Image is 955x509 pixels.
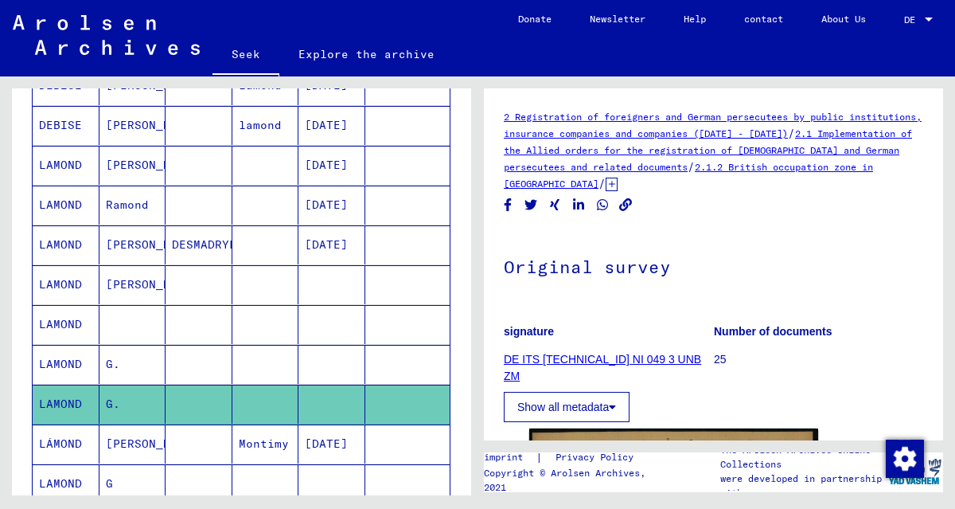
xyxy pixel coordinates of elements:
[500,195,516,215] button: Share on Facebook
[39,357,82,371] font: LAMOND
[305,118,348,132] font: [DATE]
[571,195,587,215] button: Share on LinkedIn
[598,176,606,190] font: /
[504,111,922,139] a: 2 Registration of foreigners and German persecutees by public institutions, insurance companies a...
[106,277,199,292] font: [PERSON_NAME]
[714,325,832,338] font: Number of documents
[504,392,630,422] button: Show all metadata
[484,467,645,493] font: Copyright © Arolsen Archives, 2021
[517,401,609,413] font: Show all metadata
[821,13,866,25] font: About Us
[720,472,882,499] font: were developed in partnership with
[688,159,695,174] font: /
[504,127,912,173] a: 2.1 Implementation of the Allied orders for the registration of [DEMOGRAPHIC_DATA] and German per...
[39,476,82,491] font: LAMOND
[885,439,923,477] div: Change consent
[106,198,149,212] font: Ramond
[13,15,200,55] img: Arolsen_neg.svg
[484,449,536,466] a: imprint
[106,158,199,172] font: [PERSON_NAME]
[305,237,348,252] font: [DATE]
[886,440,924,478] img: Change consent
[547,195,563,215] button: Share on Xing
[305,158,348,172] font: [DATE]
[232,47,260,61] font: Seek
[305,437,348,451] font: [DATE]
[106,397,120,411] font: G.
[618,195,634,215] button: Copy link
[239,118,282,132] font: lamond
[744,13,783,25] font: contact
[39,397,82,411] font: LAMOND
[39,158,82,172] font: LAMOND
[504,256,671,278] font: Original survey
[555,451,633,463] font: Privacy Policy
[39,277,82,292] font: LAMOND
[106,437,199,451] font: [PERSON_NAME]
[543,449,653,466] a: Privacy Policy
[684,13,706,25] font: Help
[536,450,543,464] font: |
[106,237,199,252] font: [PERSON_NAME]
[484,451,523,463] font: imprint
[106,118,199,132] font: [PERSON_NAME]
[279,35,454,73] a: Explore the archive
[39,198,82,212] font: LAMOND
[523,195,540,215] button: Share on Twitter
[504,353,701,382] a: DE ITS [TECHNICAL_ID] NI 049 3 UNB ZM
[212,35,279,76] a: Seek
[788,126,795,140] font: /
[504,325,554,338] font: signature
[594,195,611,215] button: Share on WhatsApp
[39,237,82,252] font: LAMOND
[39,437,82,451] font: LÁMOND
[106,357,120,371] font: G.
[106,476,113,491] font: G
[39,118,82,132] font: DEBISE
[172,237,236,252] font: DESMADRYL
[305,198,348,212] font: [DATE]
[904,14,915,25] font: DE
[518,13,552,25] font: Donate
[239,437,289,451] font: Montimy
[590,13,645,25] font: Newsletter
[39,317,82,331] font: LAMOND
[714,353,727,366] font: 25
[298,47,435,61] font: Explore the archive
